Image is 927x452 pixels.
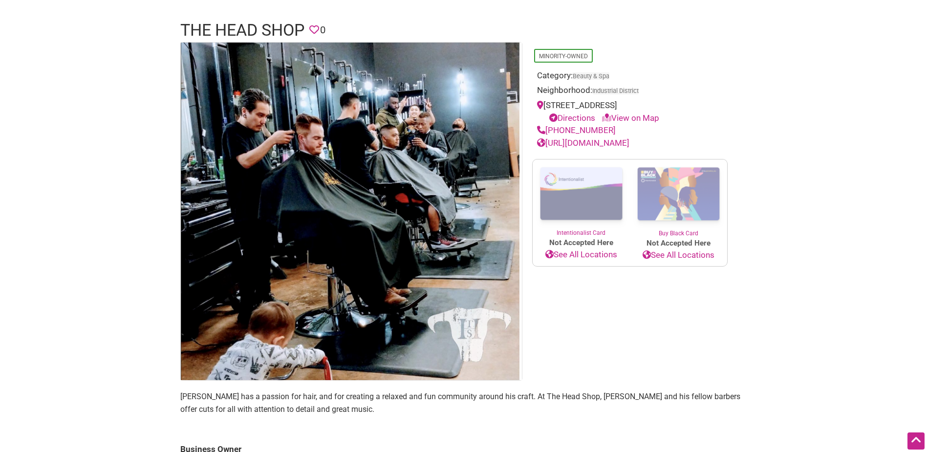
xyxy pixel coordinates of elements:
[907,432,925,450] div: Scroll Back to Top
[573,72,609,80] a: Beauty & Spa
[533,237,630,249] span: Not Accepted Here
[549,113,595,123] a: Directions
[537,84,723,99] div: Neighborhood:
[180,19,304,42] h1: The Head Shop
[180,390,747,415] p: [PERSON_NAME] has a passion for hair, and for creating a relaxed and fun community around his cra...
[533,249,630,261] a: See All Locations
[630,238,727,249] span: Not Accepted Here
[630,159,727,229] img: Buy Black Card
[539,53,588,60] a: Minority-Owned
[537,99,723,124] div: [STREET_ADDRESS]
[537,138,629,148] a: [URL][DOMAIN_NAME]
[320,23,325,38] span: 0
[630,249,727,262] a: See All Locations
[533,159,630,237] a: Intentionalist Card
[533,159,630,228] img: Intentionalist Card
[537,69,723,85] div: Category:
[630,159,727,238] a: Buy Black Card
[592,88,639,94] span: Industrial District
[537,125,616,135] a: [PHONE_NUMBER]
[602,113,659,123] a: View on Map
